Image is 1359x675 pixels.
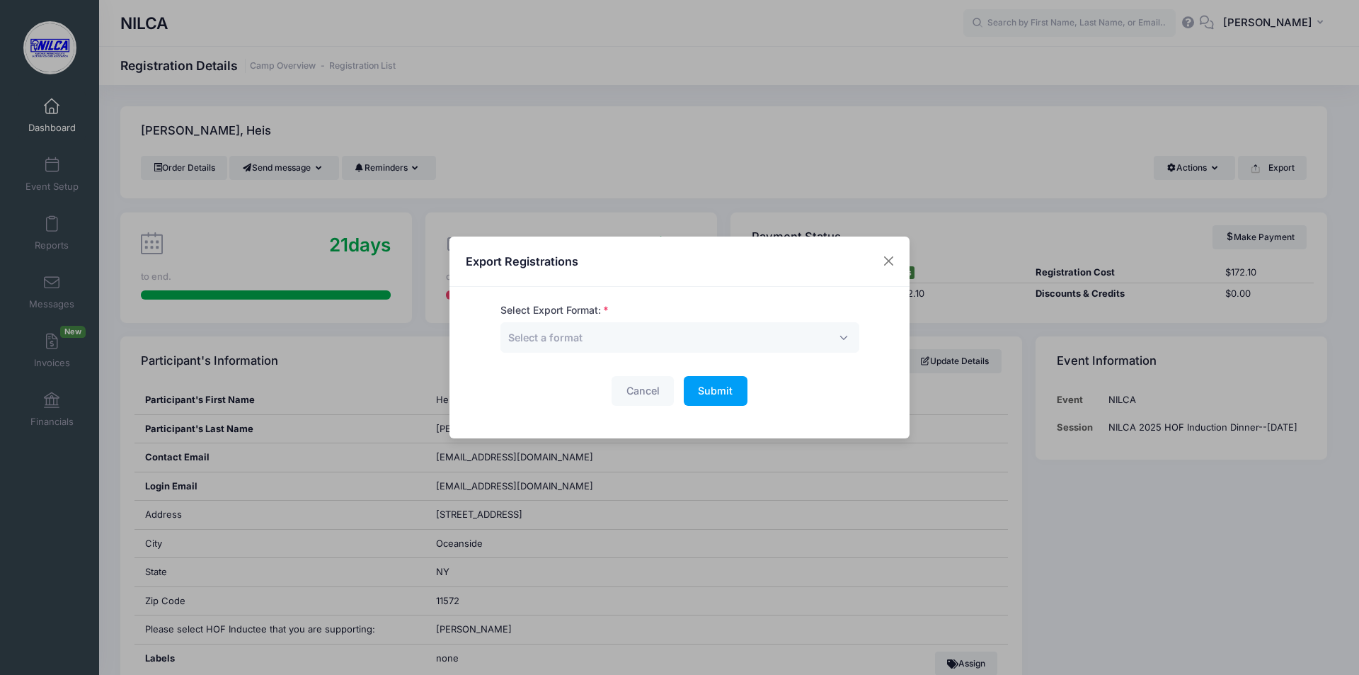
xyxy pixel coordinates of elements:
[508,331,583,344] span: Select a format
[508,330,583,345] span: Select a format
[500,322,859,353] span: Select a format
[612,376,674,407] button: Cancel
[684,376,747,407] button: Submit
[698,385,733,397] span: Submit
[500,303,609,318] label: Select Export Format:
[466,253,578,270] h4: Export Registrations
[876,249,902,274] button: Close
